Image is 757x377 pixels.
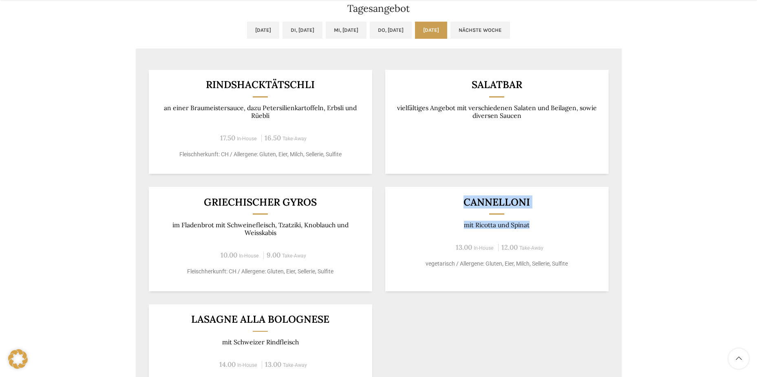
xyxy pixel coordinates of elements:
[159,197,362,207] h3: Griechischer Gyros
[220,133,235,142] span: 17.50
[395,197,598,207] h3: Cannelloni
[282,22,322,39] a: Di, [DATE]
[395,221,598,229] p: mit Ricotta und Spinat
[159,314,362,324] h3: Lasagne alla Bolognese
[415,22,447,39] a: [DATE]
[474,245,494,251] span: In-House
[237,136,257,142] span: In-House
[283,362,307,368] span: Take-Away
[265,133,281,142] span: 16.50
[247,22,279,39] a: [DATE]
[450,22,510,39] a: Nächste Woche
[501,243,518,252] span: 12.00
[159,338,362,346] p: mit Schweizer Rindfleisch
[370,22,412,39] a: Do, [DATE]
[519,245,543,251] span: Take-Away
[239,253,259,259] span: In-House
[219,360,236,369] span: 14.00
[456,243,472,252] span: 13.00
[159,267,362,276] p: Fleischherkunft: CH / Allergene: Gluten, Eier, Sellerie, Sulfite
[237,362,257,368] span: In-House
[326,22,366,39] a: Mi, [DATE]
[395,259,598,268] p: vegetarisch / Allergene: Gluten, Eier, Milch, Sellerie, Sulfite
[282,253,306,259] span: Take-Away
[267,251,280,259] span: 9.00
[159,221,362,237] p: im Fladenbrot mit Schweinefleisch, Tzatziki, Knoblauch und Weisskabis
[282,136,307,142] span: Take-Away
[395,104,598,120] p: vielfältiges Angebot mit verschiedenen Salaten und Beilagen, sowie diversen Saucen
[221,251,237,259] span: 10.00
[265,360,281,369] span: 13.00
[159,150,362,159] p: Fleischherkunft: CH / Allergene: Gluten, Eier, Milch, Sellerie, Sulfite
[728,348,749,369] a: Scroll to top button
[159,80,362,90] h3: Rindshacktätschli
[395,80,598,90] h3: Salatbar
[136,4,622,13] h2: Tagesangebot
[159,104,362,120] p: an einer Braumeistersauce, dazu Petersilienkartoffeln, Erbsli und Rüebli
